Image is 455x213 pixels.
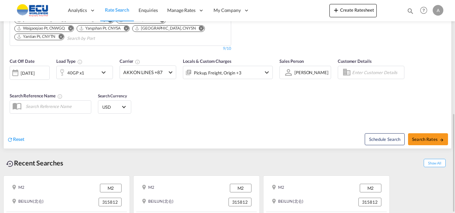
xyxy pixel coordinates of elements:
div: BEILUN (北仑) [142,198,174,206]
div: [PERSON_NAME] [294,70,328,75]
div: Press delete to remove this chip. [79,26,122,31]
div: 315812 [99,198,122,206]
md-select: Select Currency: $ USDUnited States Dollar [102,102,128,112]
div: [DATE] [21,70,34,76]
md-icon: icon-backup-restore [6,160,14,168]
span: My Company [214,7,241,14]
div: Waigaoqiao Pt, CNWGQ [17,26,65,31]
img: 6cccb1402a9411edb762cf9624ab9cda.png [10,3,55,18]
div: icon-magnify [407,7,414,17]
md-icon: Your search will be saved by the below given name [57,94,63,99]
md-icon: icon-chevron-down [263,68,271,76]
md-icon: icon-chevron-down [100,68,111,76]
md-select: Sales Person: Antonio Olivera [294,68,329,77]
md-icon: icon-arrow-right [439,138,444,142]
button: Note: By default Schedule search will only considerorigin ports, destination ports and cut off da... [365,133,405,145]
div: Pickup Freight Origin Destination delivery Factory Stuffing [194,68,241,77]
div: 40GP x1icon-chevron-down [56,66,113,79]
span: Show All [424,159,446,167]
div: M2 [360,184,381,192]
span: Help [418,5,429,16]
span: Rate Search [105,7,129,13]
button: icon-plus 400-fgCreate Ratesheet [329,4,377,17]
div: M2 [12,184,24,192]
md-datepicker: Select [10,79,15,88]
md-chips-wrap: Chips container. Use arrow keys to select chips. [13,7,227,44]
span: Enquiries [139,7,158,13]
div: A [433,5,443,16]
div: icon-refreshReset [7,136,24,143]
span: Locals & Custom Charges [183,58,231,64]
div: 9/10 [10,46,231,52]
span: Manage Rates [167,7,196,14]
button: Remove [119,26,129,32]
div: BEILUN (北仑) [12,198,44,206]
button: Remove [195,26,205,32]
span: Analytics [68,7,87,14]
md-icon: icon-plus 400-fg [332,6,340,14]
div: Yantian Pt, CNYTN [17,34,55,40]
md-icon: icon-information-outline [77,59,83,64]
div: Press delete to remove this chip. [17,34,57,40]
input: Enter Customer Details [352,67,402,77]
span: Reset [13,136,24,142]
span: Cut Off Date [10,58,35,64]
span: AKKON LINES +87 [123,69,167,76]
input: Search Reference Name [22,101,91,111]
md-icon: icon-magnify [407,7,414,15]
div: BEILUN (北仑) [271,198,303,206]
div: Pickup Freight Origin Destination delivery Factory Stuffingicon-chevron-down [183,66,273,79]
button: Search Ratesicon-arrow-right [408,133,448,145]
div: M2 [230,184,251,192]
div: 315812 [228,198,251,206]
button: Remove [54,34,64,41]
span: Search Rates [412,137,444,142]
div: M2 [271,184,284,192]
div: [DATE] [10,66,50,80]
div: Yangshan, CNYSN [135,26,196,31]
div: Yangshan Pt, CNYSA [79,26,121,31]
div: M2 [142,184,154,192]
div: 40GP x1 [67,68,84,77]
div: Press delete to remove this chip. [17,26,66,31]
div: 315812 [358,198,381,206]
input: Search by Port [67,33,130,44]
div: Help [418,5,433,17]
span: Load Type [56,58,83,64]
div: M2 [100,184,122,192]
div: Recent Searches [3,156,66,170]
md-icon: The selected Trucker/Carrierwill be displayed in the rate results If the rates are from another f... [135,59,140,64]
span: USD [102,104,121,110]
span: Customer Details [338,58,371,64]
span: Sales Person [279,58,304,64]
button: Remove [64,26,74,32]
span: Search Currency [98,93,127,98]
div: Press delete to remove this chip. [135,26,197,31]
span: Carrier [120,58,140,64]
md-icon: icon-refresh [7,137,13,143]
span: Search Reference Name [10,93,63,98]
